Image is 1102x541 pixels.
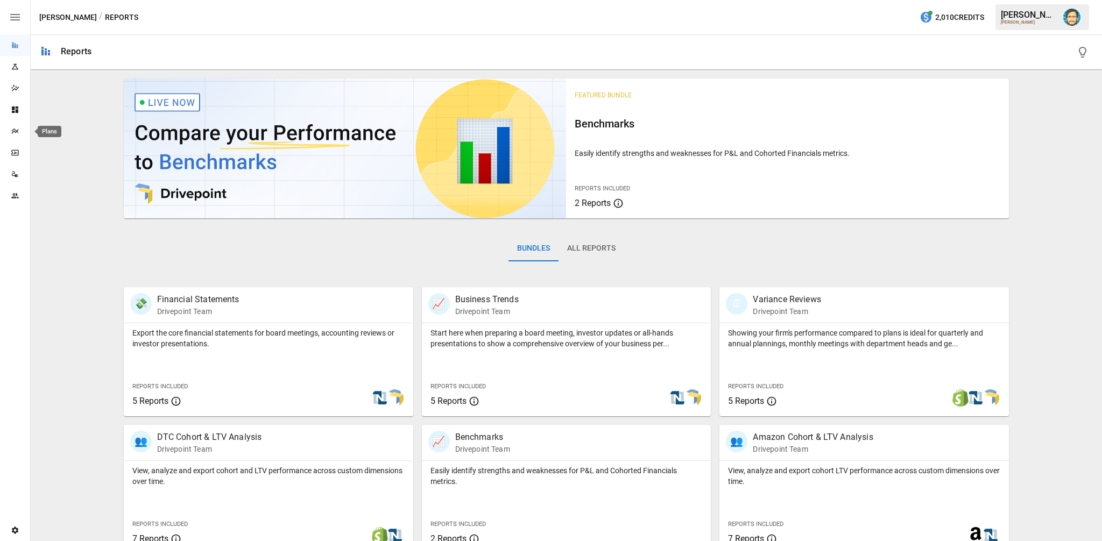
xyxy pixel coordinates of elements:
[132,383,188,390] span: Reports Included
[132,328,405,349] p: Export the core financial statements for board meetings, accounting reviews or investor presentat...
[575,185,630,192] span: Reports Included
[1063,9,1080,26] img: Dana Basken
[1001,10,1057,20] div: [PERSON_NAME]
[952,389,969,407] img: shopify
[61,46,91,56] div: Reports
[728,328,1000,349] p: Showing your firm's performance compared to plans is ideal for quarterly and annual plannings, mo...
[728,396,764,406] span: 5 Reports
[935,11,984,24] span: 2,010 Credits
[455,444,510,454] p: Drivepoint Team
[130,293,152,315] div: 💸
[753,293,821,306] p: Variance Reviews
[157,431,262,444] p: DTC Cohort & LTV Analysis
[982,389,999,407] img: smart model
[99,11,103,24] div: /
[132,465,405,487] p: View, analyze and export cohort and LTV performance across custom dimensions over time.
[132,396,168,406] span: 5 Reports
[1057,2,1087,32] button: Dana Basken
[430,328,703,349] p: Start here when preparing a board meeting, investor updates or all-hands presentations to show a ...
[455,306,519,317] p: Drivepoint Team
[157,293,239,306] p: Financial Statements
[430,396,467,406] span: 5 Reports
[508,236,559,261] button: Bundles
[669,389,686,407] img: netsuite
[132,521,188,528] span: Reports Included
[455,293,519,306] p: Business Trends
[575,198,611,208] span: 2 Reports
[753,444,873,454] p: Drivepoint Team
[430,465,703,487] p: Easily identify strengths and weaknesses for P&L and Cohorted Financials metrics.
[575,115,1000,132] h6: Benchmarks
[728,383,783,390] span: Reports Included
[124,79,567,218] img: video thumbnail
[386,389,404,407] img: smart model
[157,444,262,454] p: Drivepoint Team
[428,431,450,452] div: 📈
[684,389,701,407] img: smart model
[726,431,747,452] div: 👥
[575,91,632,99] span: Featured Bundle
[753,431,873,444] p: Amazon Cohort & LTV Analysis
[130,431,152,452] div: 👥
[428,293,450,315] div: 📈
[430,521,486,528] span: Reports Included
[728,521,783,528] span: Reports Included
[967,389,984,407] img: netsuite
[728,465,1000,487] p: View, analyze and export cohort LTV performance across custom dimensions over time.
[1001,20,1057,25] div: [PERSON_NAME]
[455,431,510,444] p: Benchmarks
[157,306,239,317] p: Drivepoint Team
[39,11,97,24] button: [PERSON_NAME]
[726,293,747,315] div: 🗓
[559,236,624,261] button: All Reports
[575,148,1000,159] p: Easily identify strengths and weaknesses for P&L and Cohorted Financials metrics.
[430,383,486,390] span: Reports Included
[753,306,821,317] p: Drivepoint Team
[371,389,388,407] img: netsuite
[38,126,61,137] div: Plans
[915,8,988,27] button: 2,010Credits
